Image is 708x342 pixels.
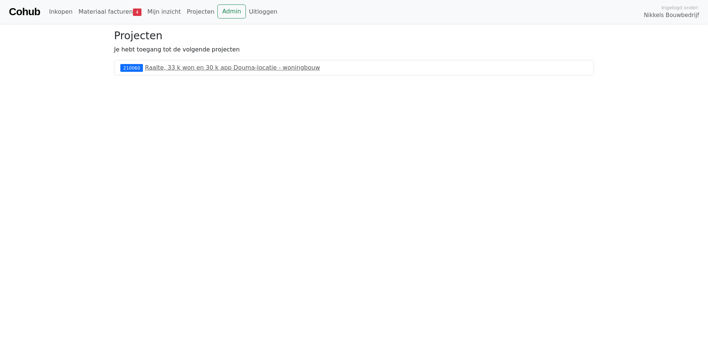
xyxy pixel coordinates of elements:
div: 210060 [120,64,143,71]
a: Inkopen [46,4,75,19]
a: Admin [217,4,246,19]
p: Je hebt toegang tot de volgende projecten [114,45,594,54]
a: Uitloggen [246,4,280,19]
span: Nikkels Bouwbedrijf [644,11,699,20]
span: Ingelogd onder: [661,4,699,11]
span: 4 [133,9,141,16]
a: Projecten [184,4,217,19]
a: Cohub [9,3,40,21]
a: Materiaal facturen4 [76,4,144,19]
h3: Projecten [114,30,594,42]
a: Raalte, 33 k won en 30 k app Douma-locatie - woningbouw [145,64,320,71]
a: Mijn inzicht [144,4,184,19]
